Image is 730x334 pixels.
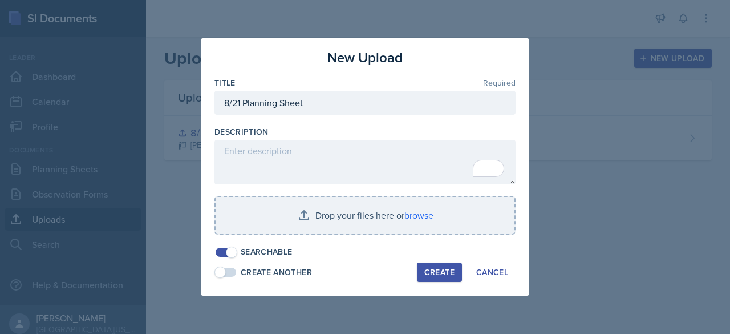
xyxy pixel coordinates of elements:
[476,268,508,277] div: Cancel
[469,263,516,282] button: Cancel
[214,77,236,88] label: Title
[214,140,516,184] textarea: To enrich screen reader interactions, please activate Accessibility in Grammarly extension settings
[214,126,269,138] label: Description
[241,246,293,258] div: Searchable
[214,91,516,115] input: Enter title
[327,47,403,68] h3: New Upload
[424,268,455,277] div: Create
[483,79,516,87] span: Required
[241,267,312,279] div: Create Another
[417,263,462,282] button: Create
